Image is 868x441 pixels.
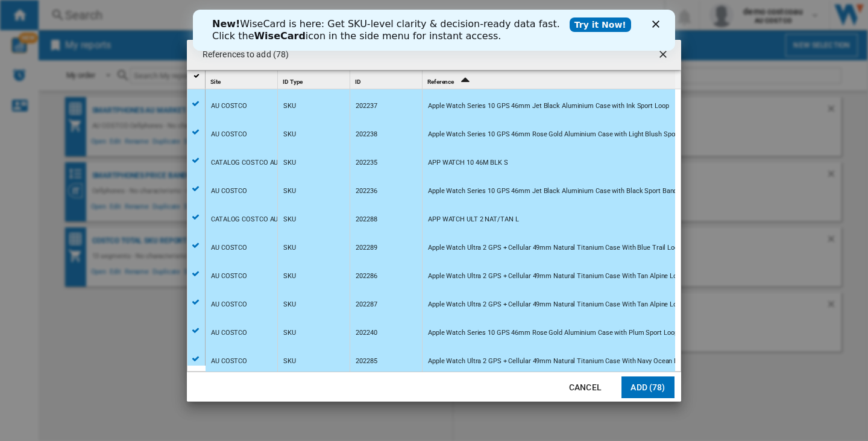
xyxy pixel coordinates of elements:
div: ID Sort None [353,71,422,89]
div: SKU [283,319,296,347]
button: Add (78) [621,376,675,398]
div: 202238 [356,121,377,148]
div: Apple Watch Series 10 GPS 46mm Rose Gold Aluminium Case with Plum Sport Loop [428,319,678,347]
div: 202235 [356,149,377,177]
div: 202286 [356,262,377,290]
div: Apple Watch Series 10 GPS 46mm Rose Gold Aluminium Case with Light Blush Sport Band S/M [428,121,711,148]
div: SKU [283,92,296,120]
div: Sort None [353,71,422,89]
div: 202288 [356,206,377,233]
span: ID [355,78,361,85]
div: AU COSTCO [211,291,247,319]
div: 202240 [356,319,377,347]
div: 202236 [356,177,377,205]
span: Sort Ascending [455,78,474,85]
div: SKU [283,262,296,290]
div: Apple Watch Ultra 2 GPS + Cellular 49mm Natural Titanium Case With Blue Trail Loop S/M [428,234,696,262]
iframe: Intercom live chat bannière [193,10,675,51]
div: Sort None [208,71,277,89]
span: ID Type [283,78,303,85]
div: SKU [283,291,296,319]
div: Fermer [459,11,471,18]
div: ID Type Sort None [280,71,350,89]
div: SKU [283,149,296,177]
div: AU COSTCO [211,121,247,148]
span: Reference [427,78,454,85]
div: 202285 [356,347,377,375]
div: AU COSTCO [211,92,247,120]
div: 202289 [356,234,377,262]
div: Apple Watch Ultra 2 GPS + Cellular 49mm Natural Titanium Case With Navy Ocean Band [428,347,689,375]
button: Cancel [559,376,612,398]
div: CATALOG COSTCO AU [211,149,278,177]
div: AU COSTCO [211,347,247,375]
div: Site Sort None [208,71,277,89]
div: SKU [283,206,296,233]
div: SKU [283,177,296,205]
div: Apple Watch Ultra 2 GPS + Cellular 49mm Natural Titanium Case With Tan Alpine Loop Small [428,262,703,290]
div: Sort Ascending [425,71,675,89]
div: Apple Watch Ultra 2 GPS + Cellular 49mm Natural Titanium Case With Tan Alpine Loop Medium [428,291,710,319]
div: SKU [283,347,296,375]
div: 202237 [356,92,377,120]
div: SKU [283,234,296,262]
div: Reference Sort Ascending [425,71,675,89]
button: getI18NText('BUTTONS.CLOSE_DIALOG') [652,43,676,67]
div: 202287 [356,291,377,319]
div: AU COSTCO [211,319,247,347]
div: Apple Watch Series 10 GPS 46mm Jet Black Aluminium Case with Black Sport Band M/L [428,177,691,205]
div: CATALOG COSTCO AU [211,206,278,233]
span: Site [210,78,221,85]
h4: References to add (78) [197,49,289,61]
div: AU COSTCO [211,234,247,262]
div: Apple Watch Series 10 GPS 46mm Jet Black Aluminium Case with Ink Sport Loop [428,92,669,120]
div: APP WATCH ULT 2 NAT/TAN L [428,206,519,233]
div: AU COSTCO [211,177,247,205]
div: SKU [283,121,296,148]
ng-md-icon: getI18NText('BUTTONS.CLOSE_DIALOG') [657,48,671,63]
div: APP WATCH 10 46M BLK S [428,149,508,177]
div: Sort None [280,71,350,89]
div: AU COSTCO [211,262,247,290]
